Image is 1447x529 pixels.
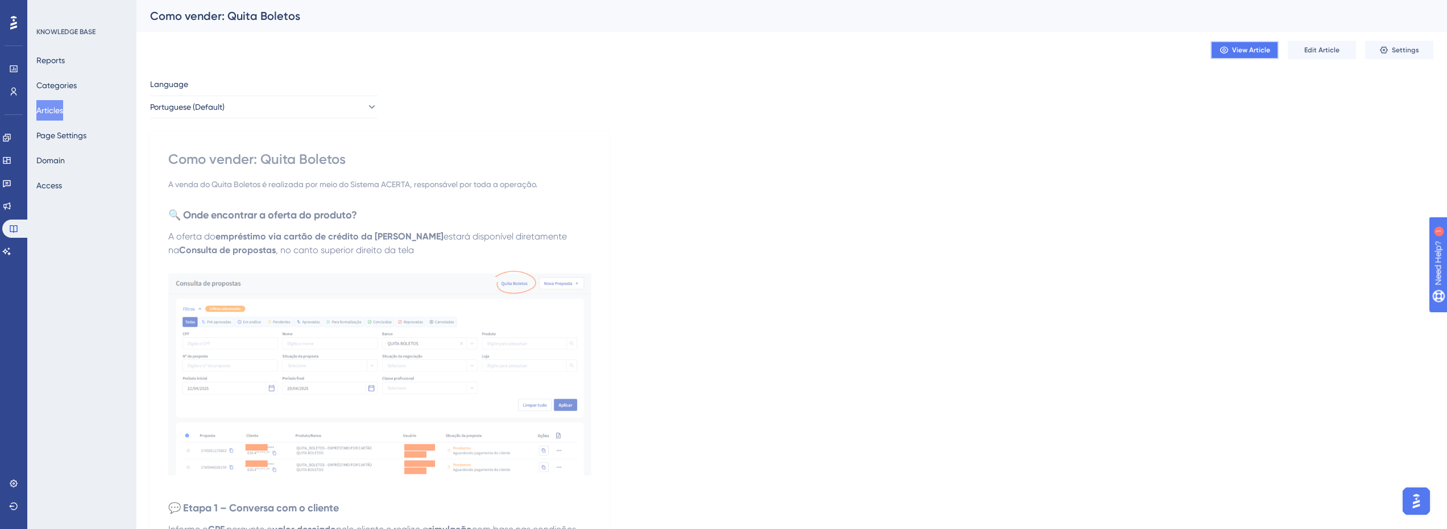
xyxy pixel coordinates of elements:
div: 1 [79,6,82,15]
div: Como vender: Quita Boletos [168,150,591,168]
button: Articles [36,100,63,121]
strong: 💬 Etapa 1 – Conversa com o cliente [168,502,339,514]
button: Domain [36,150,65,171]
span: View Article [1232,46,1270,55]
strong: empréstimo via cartão de crédito da [PERSON_NAME] [215,231,443,242]
button: View Article [1210,41,1279,59]
strong: Consulta de propostas [179,245,276,255]
span: , no canto superior direito da tela [276,245,414,255]
button: Portuguese (Default) [150,96,378,118]
span: Edit Article [1304,46,1340,55]
span: A oferta do [168,231,215,242]
button: Categories [36,75,77,96]
div: A venda do Quita Boletos é realizada por meio do Sistema ACERTA, responsável por toda a operação. [168,177,591,191]
button: Page Settings [36,125,86,146]
div: Como vender: Quita Boletos [150,8,1405,24]
div: KNOWLEDGE BASE [36,27,96,36]
span: Portuguese (Default) [150,100,225,114]
iframe: UserGuiding AI Assistant Launcher [1399,484,1433,518]
button: Access [36,175,62,196]
span: Need Help? [27,3,71,16]
button: Edit Article [1288,41,1356,59]
span: Settings [1392,46,1419,55]
strong: 🔍 Onde encontrar a oferta do produto? [168,209,357,221]
button: Reports [36,50,65,71]
button: Settings [1365,41,1433,59]
span: Language [150,77,188,91]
